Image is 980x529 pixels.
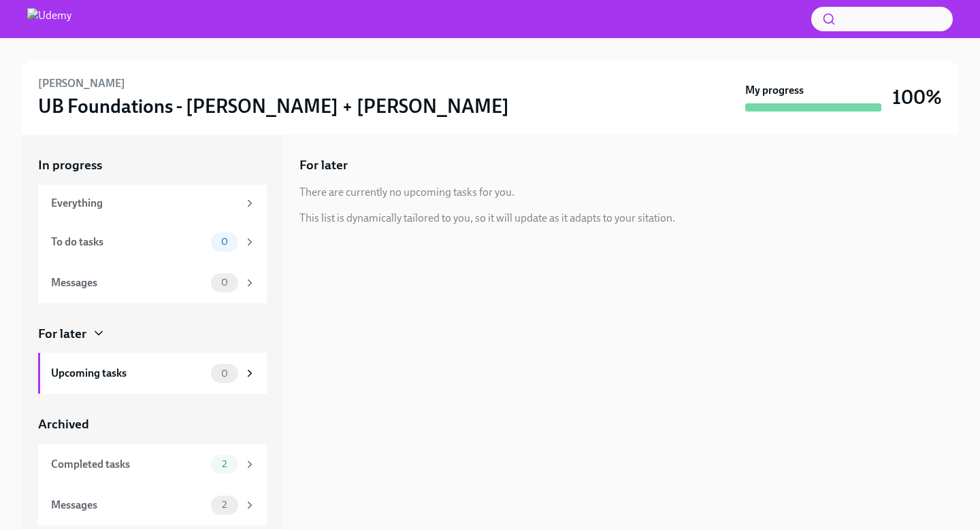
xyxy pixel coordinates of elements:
div: Everything [51,196,238,211]
div: Messages [51,275,206,290]
div: Upcoming tasks [51,366,206,381]
div: There are currently no upcoming tasks for you. [299,185,514,200]
span: 0 [213,369,236,379]
div: For later [38,325,86,343]
a: For later [38,325,267,343]
h6: [PERSON_NAME] [38,76,125,91]
a: Completed tasks2 [38,444,267,485]
a: Messages0 [38,262,267,303]
span: 2 [214,500,235,510]
div: To do tasks [51,235,206,250]
div: Completed tasks [51,457,206,472]
h5: For later [299,156,348,174]
span: 0 [213,237,236,247]
strong: My progress [745,83,804,98]
img: Udemy [27,8,71,30]
a: To do tasks0 [38,222,267,262]
h3: UB Foundations - [PERSON_NAME] + [PERSON_NAME] [38,94,509,118]
a: Upcoming tasks0 [38,353,267,394]
div: Messages [51,498,206,513]
span: 0 [213,277,236,288]
span: 2 [214,459,235,469]
a: Archived [38,415,267,433]
a: Messages2 [38,485,267,526]
a: In progress [38,156,267,174]
div: This list is dynamically tailored to you, so it will update as it adapts to your sitation. [299,211,675,226]
h3: 100% [892,85,942,109]
a: Everything [38,185,267,222]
